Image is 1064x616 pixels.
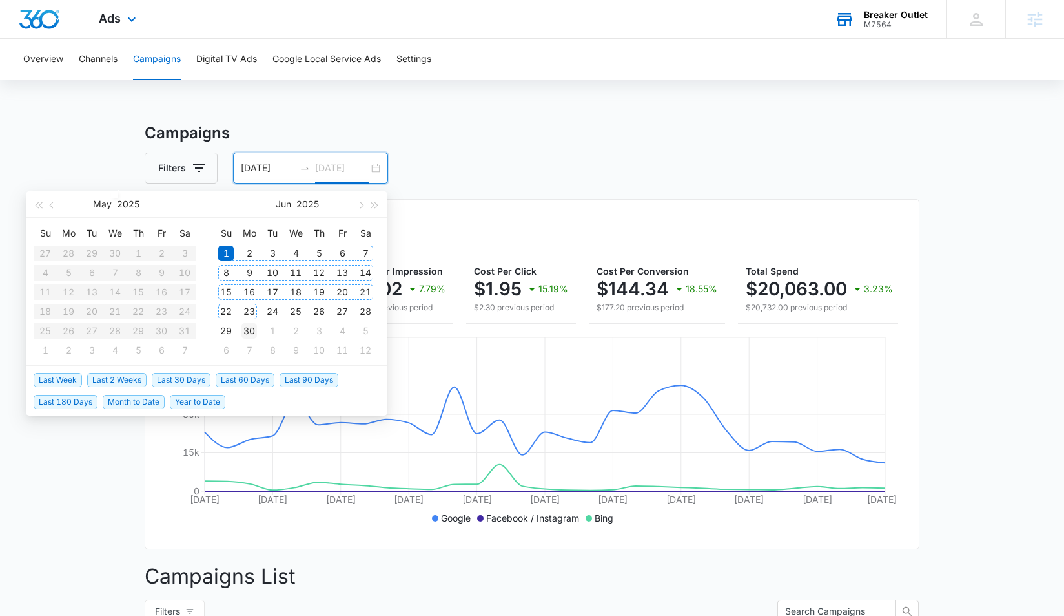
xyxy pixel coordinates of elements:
div: 1 [37,343,53,358]
div: 23 [241,304,257,319]
div: 8 [218,265,234,281]
td: 2025-06-22 [214,302,238,321]
div: 11 [288,265,303,281]
div: 4 [107,343,123,358]
div: 6 [154,343,169,358]
span: Cost Per Click [474,266,537,277]
th: Mo [238,223,261,244]
tspan: 0 [194,485,200,496]
div: 5 [358,323,373,339]
p: $1.95 [474,279,522,299]
div: 10 [265,265,280,281]
td: 2025-06-06 [150,341,173,360]
td: 2025-07-12 [354,341,377,360]
td: 2025-06-04 [103,341,127,360]
td: 2025-06-17 [261,282,284,302]
tspan: [DATE] [867,494,897,505]
tspan: [DATE] [598,494,628,505]
tspan: [DATE] [462,494,492,505]
p: Google [441,511,471,525]
tspan: [DATE] [326,494,356,505]
tspan: [DATE] [734,494,764,505]
th: Sa [173,223,196,244]
tspan: [DATE] [530,494,560,505]
div: 9 [288,343,303,358]
td: 2025-06-25 [284,302,307,321]
div: 7 [358,246,373,261]
div: 2 [241,246,257,261]
p: 7.79% [419,284,445,293]
td: 2025-06-08 [214,263,238,282]
div: 12 [311,265,327,281]
div: 6 [334,246,350,261]
td: 2025-07-03 [307,321,331,341]
button: Jun [276,191,291,217]
td: 2025-06-05 [127,341,150,360]
td: 2025-06-28 [354,302,377,321]
div: 18 [288,284,303,300]
div: 25 [288,304,303,319]
td: 2025-06-29 [214,321,238,341]
td: 2025-06-24 [261,302,284,321]
div: 2 [288,323,303,339]
td: 2025-06-18 [284,282,307,302]
div: 29 [218,323,234,339]
td: 2025-06-09 [238,263,261,282]
tspan: 15k [183,447,200,458]
div: 13 [334,265,350,281]
td: 2025-06-05 [307,244,331,263]
div: 11 [334,343,350,358]
p: 18.55% [686,284,717,293]
button: Channels [79,39,118,80]
p: $0.03 previous period [352,302,445,313]
button: Settings [396,39,431,80]
div: 27 [334,304,350,319]
td: 2025-06-07 [354,244,377,263]
span: Total Spend [746,266,799,277]
td: 2025-07-06 [214,341,238,360]
td: 2025-06-03 [261,244,284,263]
th: Su [214,223,238,244]
p: $20,732.00 previous period [746,302,893,313]
p: Campaigns List [145,561,919,592]
td: 2025-07-09 [284,341,307,360]
td: 2025-06-06 [331,244,354,263]
input: End date [315,161,369,175]
td: 2025-06-07 [173,341,196,360]
td: 2025-06-20 [331,282,354,302]
button: Filters [145,153,218,184]
div: 21 [358,284,373,300]
div: 24 [265,304,280,319]
div: 1 [218,246,234,261]
div: 8 [265,343,280,358]
th: Fr [331,223,354,244]
td: 2025-07-01 [261,321,284,341]
div: account id [864,20,928,29]
input: Start date [241,161,294,175]
span: Month to Date [103,395,165,409]
th: Su [34,223,57,244]
span: Last Week [34,373,82,387]
td: 2025-06-01 [214,244,238,263]
tspan: [DATE] [803,494,832,505]
td: 2025-06-04 [284,244,307,263]
button: Campaigns [133,39,181,80]
div: 16 [241,284,257,300]
button: 2025 [296,191,319,217]
div: 19 [311,284,327,300]
span: Last 180 Days [34,395,97,409]
button: 2025 [117,191,139,217]
td: 2025-06-21 [354,282,377,302]
span: Ads [99,12,121,25]
th: Th [127,223,150,244]
td: 2025-07-08 [261,341,284,360]
div: 7 [177,343,192,358]
td: 2025-07-11 [331,341,354,360]
td: 2025-06-15 [214,282,238,302]
p: $20,063.00 [746,279,847,299]
td: 2025-06-11 [284,263,307,282]
th: Sa [354,223,377,244]
div: 4 [334,323,350,339]
td: 2025-07-10 [307,341,331,360]
td: 2025-06-13 [331,263,354,282]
